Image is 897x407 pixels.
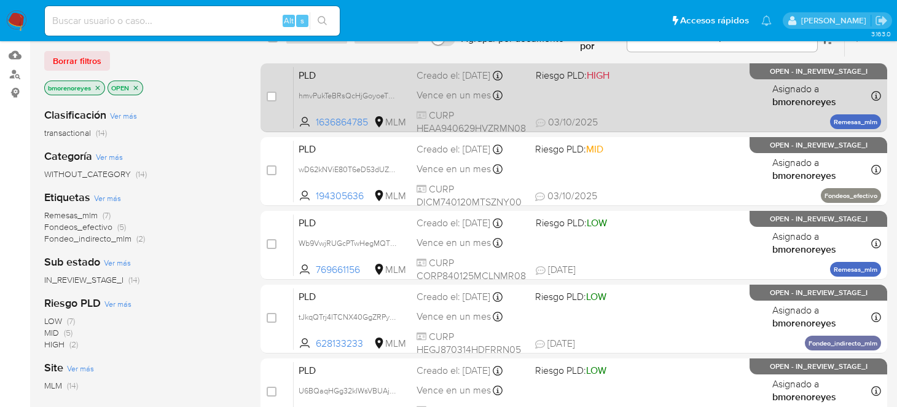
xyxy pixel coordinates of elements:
[45,13,340,29] input: Buscar usuario o caso...
[761,15,772,26] a: Notificaciones
[680,14,749,27] span: Accesos rápidos
[875,14,888,27] a: Salir
[310,12,335,30] button: search-icon
[801,15,871,26] p: brenda.morenoreyes@mercadolibre.com.mx
[284,15,294,26] span: Alt
[871,29,891,39] span: 3.163.0
[300,15,304,26] span: s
